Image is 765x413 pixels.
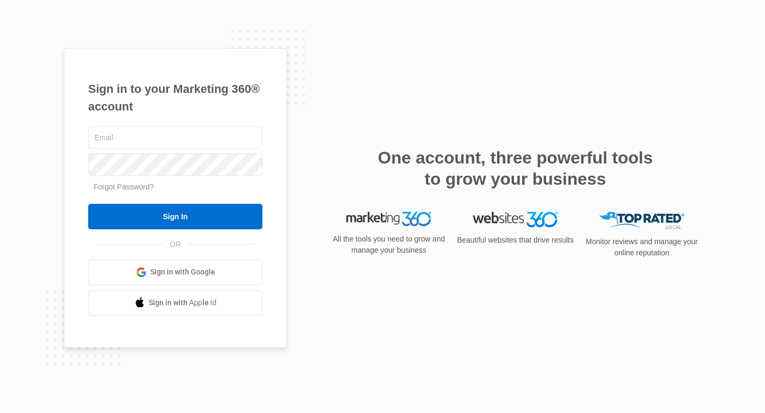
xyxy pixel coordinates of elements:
[346,212,431,227] img: Marketing 360
[149,297,217,308] span: Sign in with Apple Id
[375,147,656,190] h2: One account, three powerful tools to grow your business
[599,212,684,229] img: Top Rated Local
[93,183,154,191] a: Forgot Password?
[473,212,558,227] img: Websites 360
[163,239,189,250] span: OR
[88,204,262,229] input: Sign In
[582,236,701,259] p: Monitor reviews and manage your online reputation
[150,266,215,278] span: Sign in with Google
[88,126,262,149] input: Email
[88,80,262,115] h1: Sign in to your Marketing 360® account
[329,234,448,256] p: All the tools you need to grow and manage your business
[88,260,262,285] a: Sign in with Google
[456,235,575,246] p: Beautiful websites that drive results
[88,290,262,316] a: Sign in with Apple Id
